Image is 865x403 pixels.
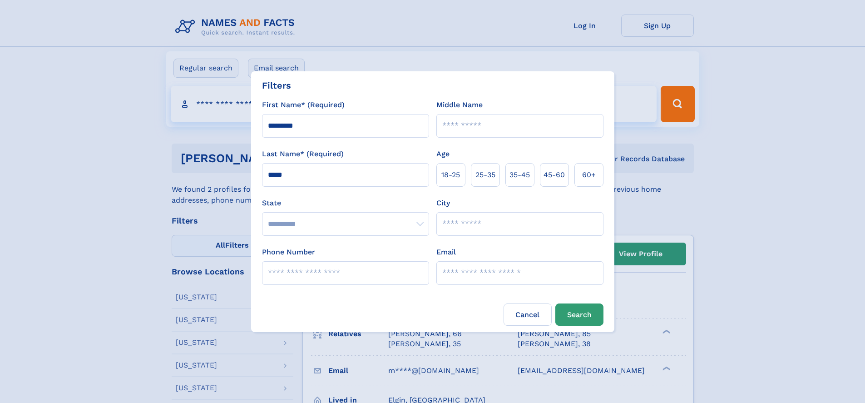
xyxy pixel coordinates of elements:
[436,149,450,159] label: Age
[436,198,450,209] label: City
[436,247,456,258] label: Email
[475,169,495,180] span: 25‑35
[555,303,603,326] button: Search
[544,169,565,180] span: 45‑60
[262,149,344,159] label: Last Name* (Required)
[262,198,429,209] label: State
[509,169,530,180] span: 35‑45
[262,100,345,110] label: First Name* (Required)
[441,169,460,180] span: 18‑25
[504,303,552,326] label: Cancel
[436,100,483,110] label: Middle Name
[582,169,596,180] span: 60+
[262,79,291,92] div: Filters
[262,247,315,258] label: Phone Number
